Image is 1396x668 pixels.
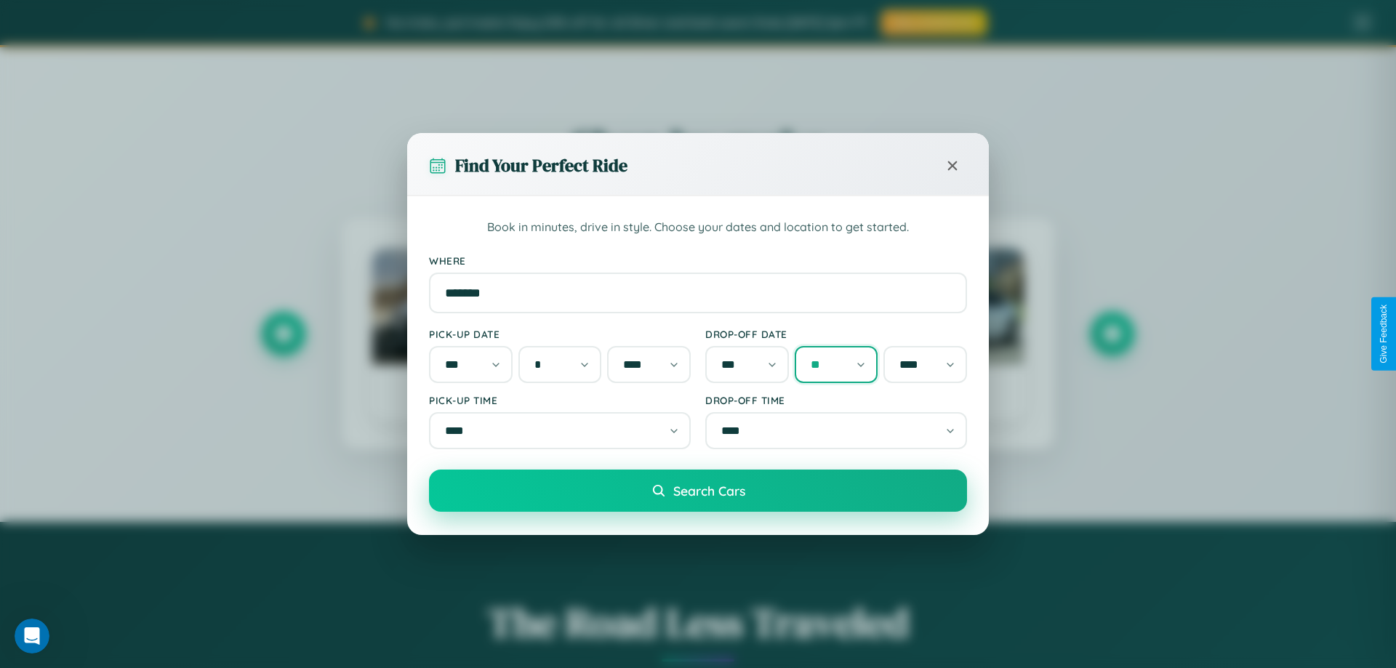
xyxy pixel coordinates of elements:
span: Search Cars [673,483,745,499]
h3: Find Your Perfect Ride [455,153,627,177]
label: Drop-off Date [705,328,967,340]
label: Pick-up Date [429,328,691,340]
label: Pick-up Time [429,394,691,406]
label: Where [429,254,967,267]
button: Search Cars [429,470,967,512]
label: Drop-off Time [705,394,967,406]
p: Book in minutes, drive in style. Choose your dates and location to get started. [429,218,967,237]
